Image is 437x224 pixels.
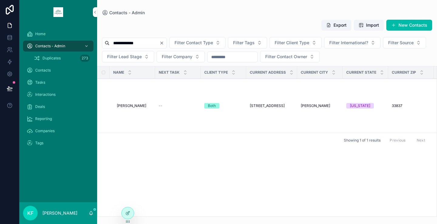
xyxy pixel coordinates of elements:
[301,103,330,108] span: [PERSON_NAME]
[388,40,414,46] span: Filter Source
[23,101,93,112] a: Deals
[23,41,93,52] a: Contacts - Admin
[228,37,267,48] button: Select Button
[23,113,93,124] a: Reporting
[159,103,197,108] a: --
[35,80,45,85] span: Tasks
[260,51,320,62] button: Select Button
[250,103,285,108] span: [STREET_ADDRESS]
[23,125,93,136] a: Companies
[159,41,167,45] button: Clear
[386,20,432,31] button: New Contacts
[301,70,328,75] span: Current City
[107,54,142,60] span: Filter Lead Stage
[344,138,381,143] span: Showing 1 of 1 results
[346,103,384,109] a: [US_STATE]
[233,40,255,46] span: Filter Tags
[80,55,90,62] div: 273
[204,103,242,109] a: Both
[383,37,426,48] button: Select Button
[113,70,124,75] span: Name
[23,28,93,39] a: Home
[30,53,93,64] a: Duplicates273
[346,70,376,75] span: Current State
[23,77,93,88] a: Tasks
[35,129,55,133] span: Companies
[117,103,151,108] a: [PERSON_NAME]
[354,20,384,31] button: Import
[53,7,63,17] img: App logo
[350,103,370,109] div: [US_STATE]
[208,103,216,109] div: Both
[35,92,56,97] span: Interactions
[159,70,180,75] span: Next Task
[42,56,61,61] span: Duplicates
[23,89,93,100] a: Interactions
[162,54,192,60] span: Filter Company
[23,138,93,149] a: Tags
[35,44,65,48] span: Contacts - Admin
[35,116,52,121] span: Reporting
[174,40,213,46] span: Filter Contact Type
[35,104,45,109] span: Deals
[35,68,51,73] span: Contacts
[392,103,430,108] a: 33837
[109,10,145,16] span: Contacts - Admin
[42,210,77,216] p: [PERSON_NAME]
[35,141,43,145] span: Tags
[102,51,154,62] button: Select Button
[157,51,205,62] button: Select Button
[321,20,351,31] button: Export
[19,24,97,156] div: scrollable content
[250,103,293,108] a: [STREET_ADDRESS]
[169,37,225,48] button: Select Button
[35,32,46,36] span: Home
[159,103,162,108] span: --
[392,103,402,108] span: 33837
[204,70,228,75] span: Client Type
[23,65,93,76] a: Contacts
[392,70,416,75] span: Current Zip
[102,10,145,16] a: Contacts - Admin
[324,37,381,48] button: Select Button
[301,103,339,108] a: [PERSON_NAME]
[117,103,146,108] span: [PERSON_NAME]
[366,22,379,28] span: Import
[269,37,322,48] button: Select Button
[27,209,33,217] span: KF
[250,70,286,75] span: Current Address
[275,40,309,46] span: Filter Client Type
[265,54,307,60] span: Filter Contact Owner
[329,40,368,46] span: Filter International?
